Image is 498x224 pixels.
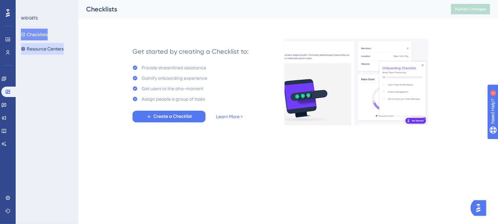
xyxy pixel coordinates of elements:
div: WIDGETS [21,16,38,21]
div: Provide streamlined assistance [142,64,206,72]
span: Create a Checklist [154,113,192,120]
button: Create a Checklist [132,111,206,122]
div: Get started by creating a Checklist to: [132,47,249,56]
div: Assign people a group of tasks [142,95,205,103]
div: Gamify onbaording experience [142,74,207,82]
button: Resource Centers [21,43,64,55]
a: Learn More > [216,113,243,120]
img: e28e67207451d1beac2d0b01ddd05b56.gif [284,39,428,125]
div: 1 [45,3,47,8]
button: Publish Changes [451,4,490,14]
span: Publish Changes [455,7,486,12]
span: Need Help? [15,2,41,9]
button: Checklists [21,29,48,40]
div: Get users to the aha-moment [142,85,203,92]
iframe: UserGuiding AI Assistant Launcher [471,198,490,218]
div: Checklists [86,5,435,14]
